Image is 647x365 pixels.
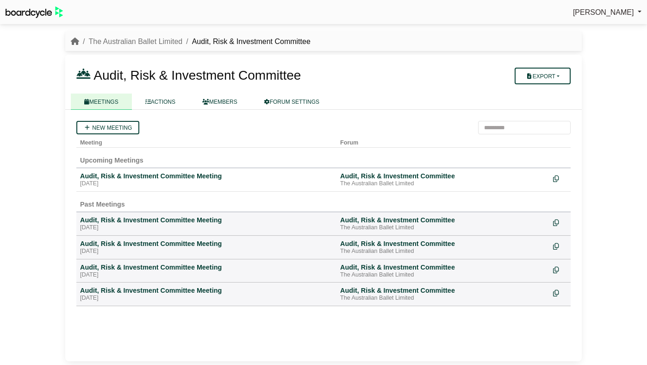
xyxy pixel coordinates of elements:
[71,36,311,48] nav: breadcrumb
[80,263,333,279] a: Audit, Risk & Investment Committee Meeting [DATE]
[189,94,251,110] a: MEMBERS
[71,94,132,110] a: MEETINGS
[80,295,333,302] div: [DATE]
[573,8,634,16] span: [PERSON_NAME]
[340,248,546,255] div: The Australian Ballet Limited
[553,263,567,276] div: Make a copy
[340,172,546,188] a: Audit, Risk & Investment Committee The Australian Ballet Limited
[80,172,333,180] div: Audit, Risk & Investment Committee Meeting
[553,239,567,252] div: Make a copy
[93,68,301,82] span: Audit, Risk & Investment Committee
[80,248,333,255] div: [DATE]
[340,286,546,302] a: Audit, Risk & Investment Committee The Australian Ballet Limited
[182,36,311,48] li: Audit, Risk & Investment Committee
[340,263,546,279] a: Audit, Risk & Investment Committee The Australian Ballet Limited
[340,224,546,232] div: The Australian Ballet Limited
[80,172,333,188] a: Audit, Risk & Investment Committee Meeting [DATE]
[340,216,546,224] div: Audit, Risk & Investment Committee
[340,295,546,302] div: The Australian Ballet Limited
[80,286,333,302] a: Audit, Risk & Investment Committee Meeting [DATE]
[573,6,641,19] a: [PERSON_NAME]
[340,239,546,248] div: Audit, Risk & Investment Committee
[80,271,333,279] div: [DATE]
[80,216,333,224] div: Audit, Risk & Investment Committee Meeting
[132,94,189,110] a: ACTIONS
[80,201,125,208] span: Past Meetings
[340,263,546,271] div: Audit, Risk & Investment Committee
[80,157,143,164] span: Upcoming Meetings
[80,224,333,232] div: [DATE]
[6,6,63,18] img: BoardcycleBlackGreen-aaafeed430059cb809a45853b8cf6d952af9d84e6e89e1f1685b34bfd5cb7d64.svg
[80,239,333,255] a: Audit, Risk & Investment Committee Meeting [DATE]
[340,286,546,295] div: Audit, Risk & Investment Committee
[340,172,546,180] div: Audit, Risk & Investment Committee
[340,271,546,279] div: The Australian Ballet Limited
[76,134,336,148] th: Meeting
[88,38,182,45] a: The Australian Ballet Limited
[80,239,333,248] div: Audit, Risk & Investment Committee Meeting
[553,216,567,228] div: Make a copy
[80,286,333,295] div: Audit, Risk & Investment Committee Meeting
[340,239,546,255] a: Audit, Risk & Investment Committee The Australian Ballet Limited
[340,180,546,188] div: The Australian Ballet Limited
[336,134,549,148] th: Forum
[80,263,333,271] div: Audit, Risk & Investment Committee Meeting
[80,216,333,232] a: Audit, Risk & Investment Committee Meeting [DATE]
[80,180,333,188] div: [DATE]
[340,216,546,232] a: Audit, Risk & Investment Committee The Australian Ballet Limited
[76,121,139,134] a: New meeting
[515,68,571,84] button: Export
[553,286,567,299] div: Make a copy
[251,94,333,110] a: FORUM SETTINGS
[553,172,567,184] div: Make a copy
